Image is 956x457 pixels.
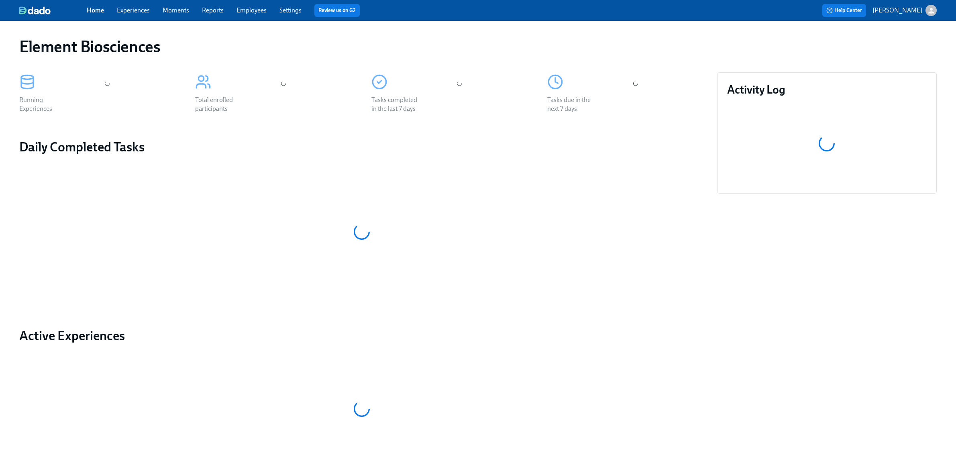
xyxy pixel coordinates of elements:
div: Tasks due in the next 7 days [547,96,599,113]
a: Home [87,6,104,14]
div: Total enrolled participants [195,96,247,113]
h3: Activity Log [727,82,927,97]
a: Review us on G2 [318,6,356,14]
button: Review us on G2 [314,4,360,17]
img: dado [19,6,51,14]
a: Moments [163,6,189,14]
span: Help Center [826,6,862,14]
h2: Daily Completed Tasks [19,139,704,155]
div: Tasks completed in the last 7 days [371,96,423,113]
p: [PERSON_NAME] [872,6,922,15]
button: Help Center [822,4,866,17]
a: Reports [202,6,224,14]
a: Employees [236,6,267,14]
div: Running Experiences [19,96,71,113]
a: Settings [279,6,302,14]
a: Active Experiences [19,328,704,344]
button: [PERSON_NAME] [872,5,937,16]
h1: Element Biosciences [19,37,160,56]
a: Experiences [117,6,150,14]
a: dado [19,6,87,14]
